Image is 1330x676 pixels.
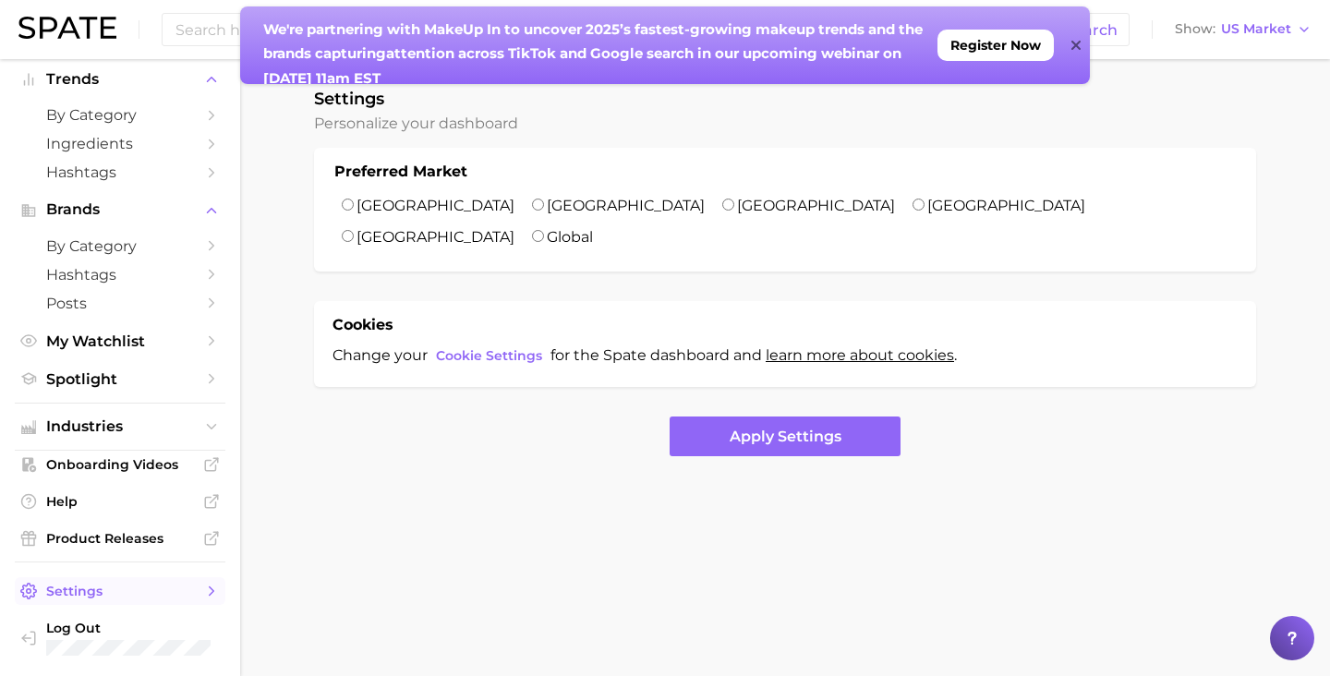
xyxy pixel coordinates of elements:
[547,197,705,214] label: [GEOGRAPHIC_DATA]
[15,289,225,318] a: Posts
[332,314,393,336] h1: Cookies
[46,456,194,473] span: Onboarding Videos
[334,161,467,183] h1: Preferred Market
[46,493,194,510] span: Help
[15,488,225,515] a: Help
[1175,24,1215,34] span: Show
[314,115,1256,133] h2: Personalize your dashboard
[15,232,225,260] a: by Category
[46,71,194,88] span: Trends
[15,327,225,356] a: My Watchlist
[18,17,116,39] img: SPATE
[15,577,225,605] a: Settings
[46,295,194,312] span: Posts
[46,201,194,218] span: Brands
[357,197,514,214] label: [GEOGRAPHIC_DATA]
[46,266,194,284] span: Hashtags
[670,416,901,456] button: Apply Settings
[15,129,225,158] a: Ingredients
[15,525,225,552] a: Product Releases
[46,418,194,435] span: Industries
[436,348,542,364] span: Cookie Settings
[15,260,225,289] a: Hashtags
[737,197,895,214] label: [GEOGRAPHIC_DATA]
[46,106,194,124] span: by Category
[357,228,514,246] label: [GEOGRAPHIC_DATA]
[174,14,1045,45] input: Search here for a brand, industry, or ingredient
[431,344,547,368] button: Cookie Settings
[927,197,1085,214] label: [GEOGRAPHIC_DATA]
[1065,21,1118,39] span: Search
[15,196,225,223] button: Brands
[314,89,1256,109] h1: Settings
[15,451,225,478] a: Onboarding Videos
[1170,18,1316,42] button: ShowUS Market
[15,365,225,393] a: Spotlight
[15,101,225,129] a: by Category
[46,135,194,152] span: Ingredients
[15,158,225,187] a: Hashtags
[46,237,194,255] span: by Category
[15,614,225,661] a: Log out. Currently logged in with e-mail mj.jonker@supergoop.com.
[46,332,194,350] span: My Watchlist
[46,620,222,636] span: Log Out
[332,346,957,364] span: Change your for the Spate dashboard and .
[46,163,194,181] span: Hashtags
[766,346,954,364] a: learn more about cookies
[46,370,194,388] span: Spotlight
[15,66,225,93] button: Trends
[46,583,194,599] span: Settings
[547,228,593,246] label: Global
[1221,24,1291,34] span: US Market
[46,530,194,547] span: Product Releases
[15,413,225,441] button: Industries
